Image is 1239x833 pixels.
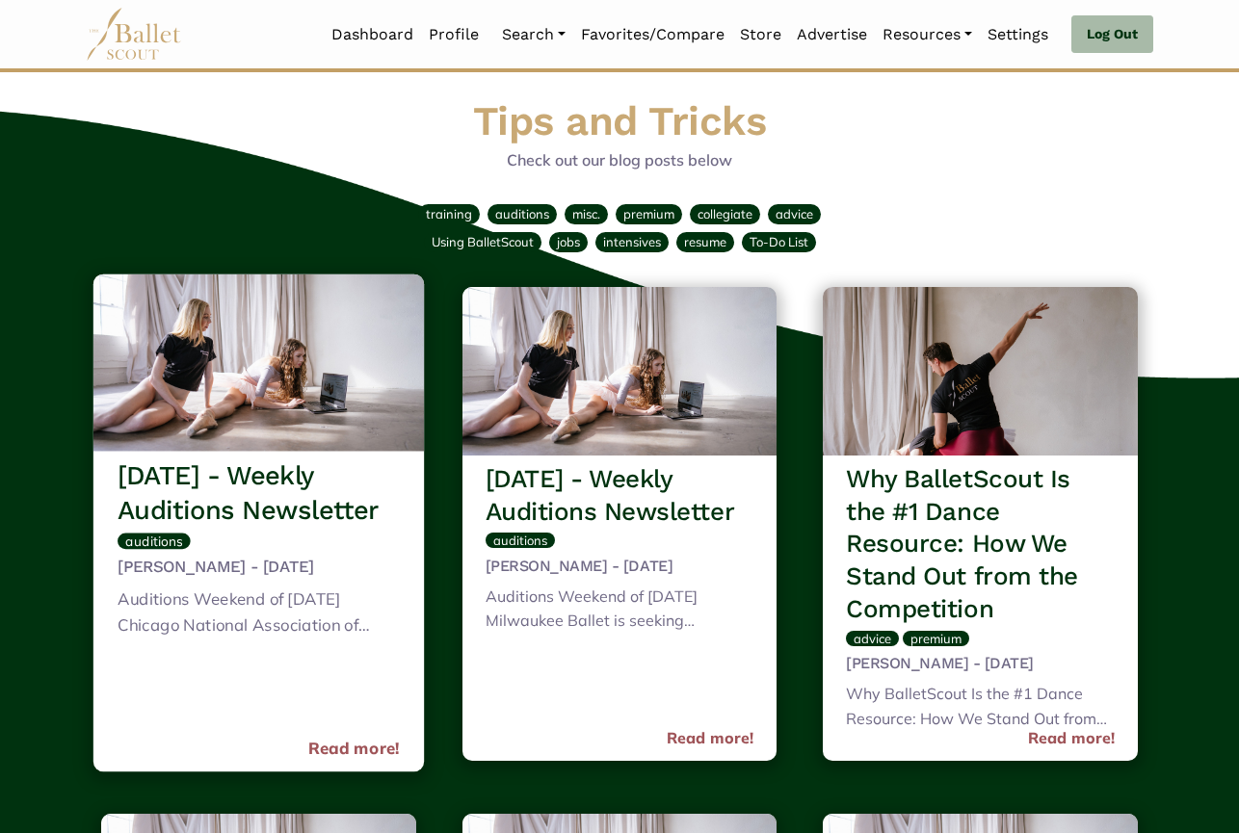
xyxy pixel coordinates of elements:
h3: Why BalletScout Is the #1 Dance Resource: How We Stand Out from the Competition [846,463,1115,626]
a: Store [732,14,789,55]
span: premium [910,631,962,646]
div: Auditions Weekend of [DATE] Milwaukee Ballet is seeking choreographers for Genesis 2026 until 10/... [486,585,754,638]
h5: [PERSON_NAME] - [DATE] [486,557,754,577]
span: collegiate [698,206,752,221]
a: Read more! [667,726,753,751]
a: Dashboard [324,14,421,55]
span: resume [684,234,726,249]
span: premium [623,206,674,221]
a: Log Out [1071,15,1153,54]
a: Search [494,14,573,55]
a: Resources [875,14,980,55]
p: Check out our blog posts below [93,148,1146,173]
h1: Tips and Tricks [93,95,1146,148]
span: auditions [125,533,182,549]
a: Favorites/Compare [573,14,732,55]
a: Read more! [1028,726,1115,751]
h3: [DATE] - Weekly Auditions Newsletter [486,463,754,529]
span: advice [776,206,813,221]
img: header_image.img [823,287,1138,456]
div: Auditions Weekend of [DATE] Chicago National Association of Dance Masters has an audition for the... [118,586,400,642]
span: jobs [557,234,580,249]
h5: [PERSON_NAME] - [DATE] [846,654,1115,674]
a: Settings [980,14,1056,55]
img: header_image.img [462,287,778,456]
span: intensives [603,234,661,249]
span: auditions [495,206,549,221]
span: To-Do List [750,234,808,249]
span: training [426,206,472,221]
a: Advertise [789,14,875,55]
span: Using BalletScout [432,234,534,249]
a: Profile [421,14,487,55]
h5: [PERSON_NAME] - [DATE] [118,558,400,579]
span: advice [854,631,891,646]
div: Why BalletScout Is the #1 Dance Resource: How We Stand Out from the Competition Whether you're a ... [846,682,1115,735]
h3: [DATE] - Weekly Auditions Newsletter [118,459,400,528]
span: auditions [493,533,547,548]
img: header_image.img [93,274,424,452]
span: misc. [572,206,600,221]
a: Read more! [308,736,400,762]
